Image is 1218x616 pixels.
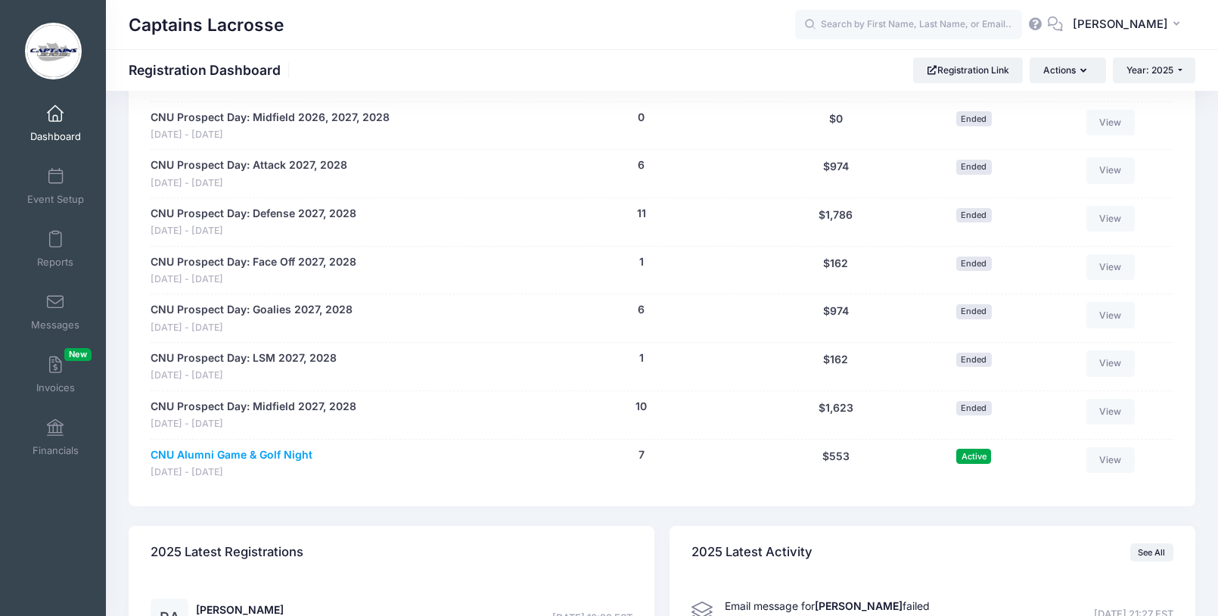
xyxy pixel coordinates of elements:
[151,157,347,173] a: CNU Prospect Day: Attack 2027, 2028
[639,350,644,366] button: 1
[956,304,992,319] span: Ended
[151,224,356,238] span: [DATE] - [DATE]
[956,401,992,415] span: Ended
[151,399,356,415] a: CNU Prospect Day: Midfield 2027, 2028
[151,321,353,335] span: [DATE] - [DATE]
[30,130,81,143] span: Dashboard
[956,208,992,222] span: Ended
[151,272,356,287] span: [DATE] - [DATE]
[1113,58,1195,83] button: Year: 2025
[27,193,84,206] span: Event Setup
[20,160,92,213] a: Event Setup
[1086,157,1135,183] a: View
[20,97,92,150] a: Dashboard
[20,348,92,401] a: InvoicesNew
[1086,399,1135,425] a: View
[956,111,992,126] span: Ended
[1086,110,1135,135] a: View
[795,10,1022,40] input: Search by First Name, Last Name, or Email...
[1086,350,1135,376] a: View
[635,399,647,415] button: 10
[151,350,337,366] a: CNU Prospect Day: LSM 2027, 2028
[638,302,645,318] button: 6
[638,157,645,173] button: 6
[913,58,1023,83] a: Registration Link
[764,157,907,190] div: $974
[1030,58,1105,83] button: Actions
[151,110,390,126] a: CNU Prospect Day: Midfield 2026, 2027, 2028
[956,257,992,271] span: Ended
[1063,8,1195,42] button: [PERSON_NAME]
[764,206,907,238] div: $1,786
[764,254,907,287] div: $162
[151,128,390,142] span: [DATE] - [DATE]
[1086,254,1135,280] a: View
[956,160,992,174] span: Ended
[151,254,356,270] a: CNU Prospect Day: Face Off 2027, 2028
[637,206,646,222] button: 11
[764,110,907,142] div: $0
[151,465,312,480] span: [DATE] - [DATE]
[151,369,337,383] span: [DATE] - [DATE]
[1130,543,1173,562] a: See All
[36,381,75,394] span: Invoices
[129,8,284,42] h1: Captains Lacrosse
[691,531,813,574] h4: 2025 Latest Activity
[725,599,930,612] span: Email message for failed
[25,23,82,79] img: Captains Lacrosse
[151,447,312,463] a: CNU Alumni Game & Golf Night
[151,176,347,191] span: [DATE] - [DATE]
[20,285,92,338] a: Messages
[764,302,907,334] div: $974
[1086,206,1135,232] a: View
[764,399,907,431] div: $1,623
[37,256,73,269] span: Reports
[33,444,79,457] span: Financials
[1126,64,1173,76] span: Year: 2025
[639,447,645,463] button: 7
[64,348,92,361] span: New
[129,62,294,78] h1: Registration Dashboard
[1073,16,1168,33] span: [PERSON_NAME]
[815,599,903,612] strong: [PERSON_NAME]
[31,319,79,331] span: Messages
[151,531,303,574] h4: 2025 Latest Registrations
[20,222,92,275] a: Reports
[1086,302,1135,328] a: View
[764,447,907,480] div: $553
[196,603,284,616] a: [PERSON_NAME]
[151,206,356,222] a: CNU Prospect Day: Defense 2027, 2028
[956,353,992,367] span: Ended
[151,417,356,431] span: [DATE] - [DATE]
[1086,447,1135,473] a: View
[639,254,644,270] button: 1
[638,110,645,126] button: 0
[764,350,907,383] div: $162
[20,411,92,464] a: Financials
[956,449,991,463] span: Active
[151,302,353,318] a: CNU Prospect Day: Goalies 2027, 2028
